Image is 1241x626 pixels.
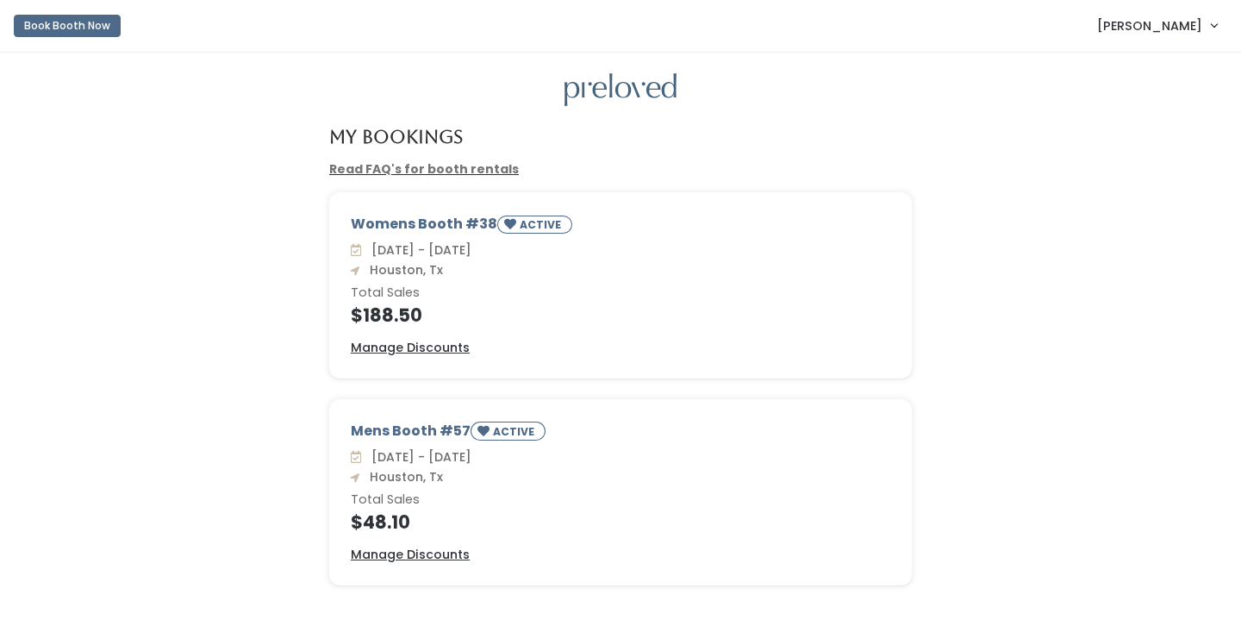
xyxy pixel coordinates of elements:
[351,339,470,357] a: Manage Discounts
[365,448,471,466] span: [DATE] - [DATE]
[351,421,890,448] div: Mens Booth #57
[1080,7,1234,44] a: [PERSON_NAME]
[351,214,890,241] div: Womens Booth #38
[351,493,890,507] h6: Total Sales
[564,73,677,107] img: preloved logo
[365,241,471,259] span: [DATE] - [DATE]
[351,546,470,564] a: Manage Discounts
[329,160,519,178] a: Read FAQ's for booth rentals
[351,339,470,356] u: Manage Discounts
[14,15,121,37] button: Book Booth Now
[363,468,443,485] span: Houston, Tx
[329,127,463,147] h4: My Bookings
[520,217,564,232] small: ACTIVE
[14,7,121,45] a: Book Booth Now
[363,261,443,279] span: Houston, Tx
[351,305,890,325] h4: $188.50
[493,424,538,439] small: ACTIVE
[1097,16,1202,35] span: [PERSON_NAME]
[351,546,470,563] u: Manage Discounts
[351,286,890,300] h6: Total Sales
[351,512,890,532] h4: $48.10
